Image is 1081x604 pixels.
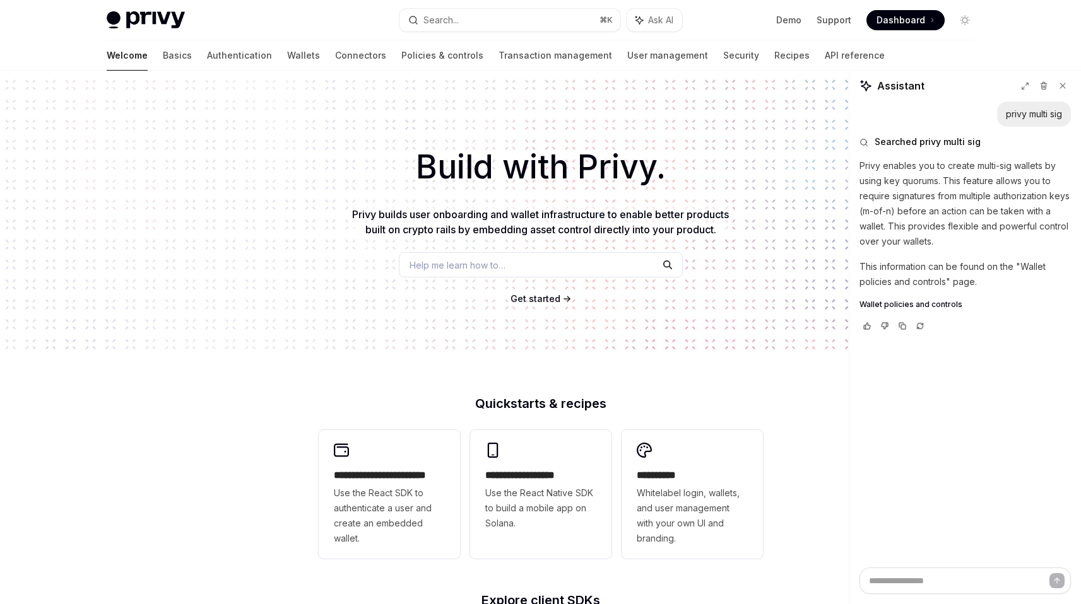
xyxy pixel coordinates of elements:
[600,15,613,25] span: ⌘ K
[859,136,1071,148] button: Searched privy multi sig
[776,14,801,26] a: Demo
[401,40,483,71] a: Policies & controls
[319,397,763,410] h2: Quickstarts & recipes
[399,9,620,32] button: Search...⌘K
[410,258,505,272] span: Help me learn how to…
[774,40,810,71] a: Recipes
[1006,108,1062,120] div: privy multi sig
[423,13,459,28] div: Search...
[334,485,445,546] span: Use the React SDK to authenticate a user and create an embedded wallet.
[627,40,708,71] a: User management
[485,485,596,531] span: Use the React Native SDK to build a mobile app on Solana.
[499,40,612,71] a: Transaction management
[107,40,148,71] a: Welcome
[877,78,924,93] span: Assistant
[627,9,682,32] button: Ask AI
[470,430,611,559] a: **** **** **** ***Use the React Native SDK to build a mobile app on Solana.
[20,142,1061,192] h1: Build with Privy.
[107,11,185,29] img: light logo
[817,14,851,26] a: Support
[877,14,925,26] span: Dashboard
[622,430,763,559] a: **** *****Whitelabel login, wallets, and user management with your own UI and branding.
[511,293,560,304] span: Get started
[648,14,673,26] span: Ask AI
[207,40,272,71] a: Authentication
[1049,573,1065,588] button: Send message
[335,40,386,71] a: Connectors
[352,208,729,236] span: Privy builds user onboarding and wallet infrastructure to enable better products built on crypto ...
[859,158,1071,249] p: Privy enables you to create multi-sig wallets by using key quorums. This feature allows you to re...
[955,10,975,30] button: Toggle dark mode
[875,136,981,148] span: Searched privy multi sig
[825,40,885,71] a: API reference
[637,485,748,546] span: Whitelabel login, wallets, and user management with your own UI and branding.
[723,40,759,71] a: Security
[859,299,962,310] span: Wallet policies and controls
[859,259,1071,289] p: This information can be found on the "Wallet policies and controls" page.
[287,40,320,71] a: Wallets
[163,40,192,71] a: Basics
[511,293,560,305] a: Get started
[866,10,945,30] a: Dashboard
[859,299,1071,310] a: Wallet policies and controls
